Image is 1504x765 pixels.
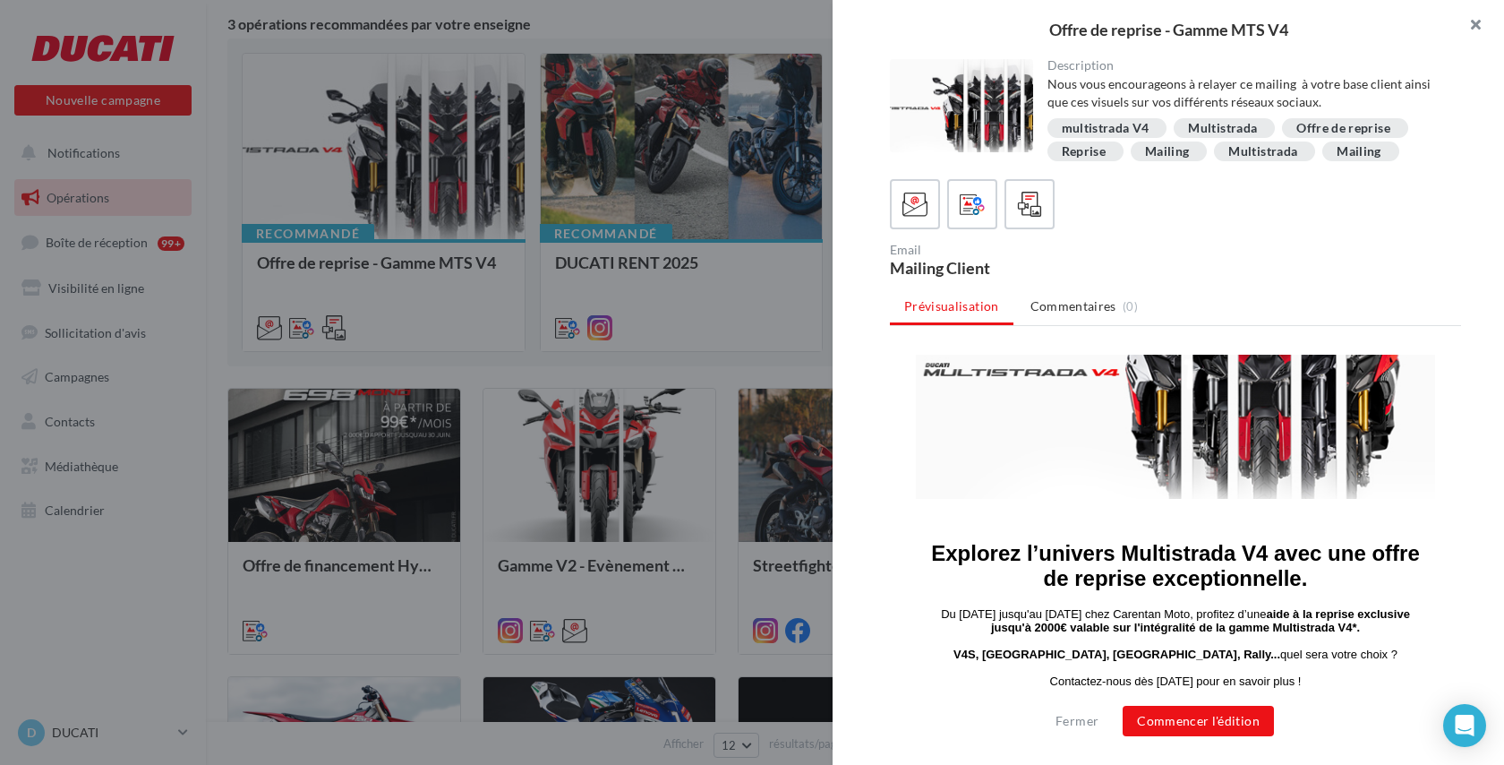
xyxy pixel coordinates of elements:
[1123,706,1274,736] button: Commencer l'édition
[1123,299,1138,314] span: (0)
[467,266,471,279] strong: .
[1443,704,1486,747] div: Open Intercom Messenger
[1047,75,1448,111] div: Nous vous encourageons à relayer ce mailing à votre base client ainsi que ces visuels sur vos dif...
[1048,710,1106,732] button: Fermer
[41,186,530,236] strong: Explorez l’univers Multistrada V4 avec une offre de reprise exceptionnelle.
[30,253,541,279] p: Du [DATE] jusqu'au [DATE] chez Carentan Moto, profitez d’une
[1030,297,1116,315] span: Commentaires
[890,244,1168,256] div: Email
[1228,145,1297,159] div: Multistrada
[1296,122,1390,135] div: Offre de reprise
[1062,122,1149,135] div: multistrada V4
[861,21,1475,38] div: Offre de reprise - Gamme MTS V4
[101,253,520,279] strong: aide à la reprise exclusive jusqu'à 2000€ valable sur l'intégralité de la gamme Multistrada V4*
[1145,145,1189,159] div: Mailing
[30,293,541,306] p: quel sera votre choix ?
[1047,59,1448,72] div: Description
[30,320,541,333] p: Contactez-nous dès [DATE] pour en savoir plus !
[111,347,460,357] span: *Offre soumise à conditions, renseignez-vous auprès de votre distributeur officiel Ducati.
[890,260,1168,276] div: Mailing Client
[1188,122,1257,135] div: Multistrada
[1337,145,1380,159] div: Mailing
[64,293,390,306] strong: V4S, [GEOGRAPHIC_DATA], [GEOGRAPHIC_DATA], Rally...
[1062,145,1106,159] div: Reprise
